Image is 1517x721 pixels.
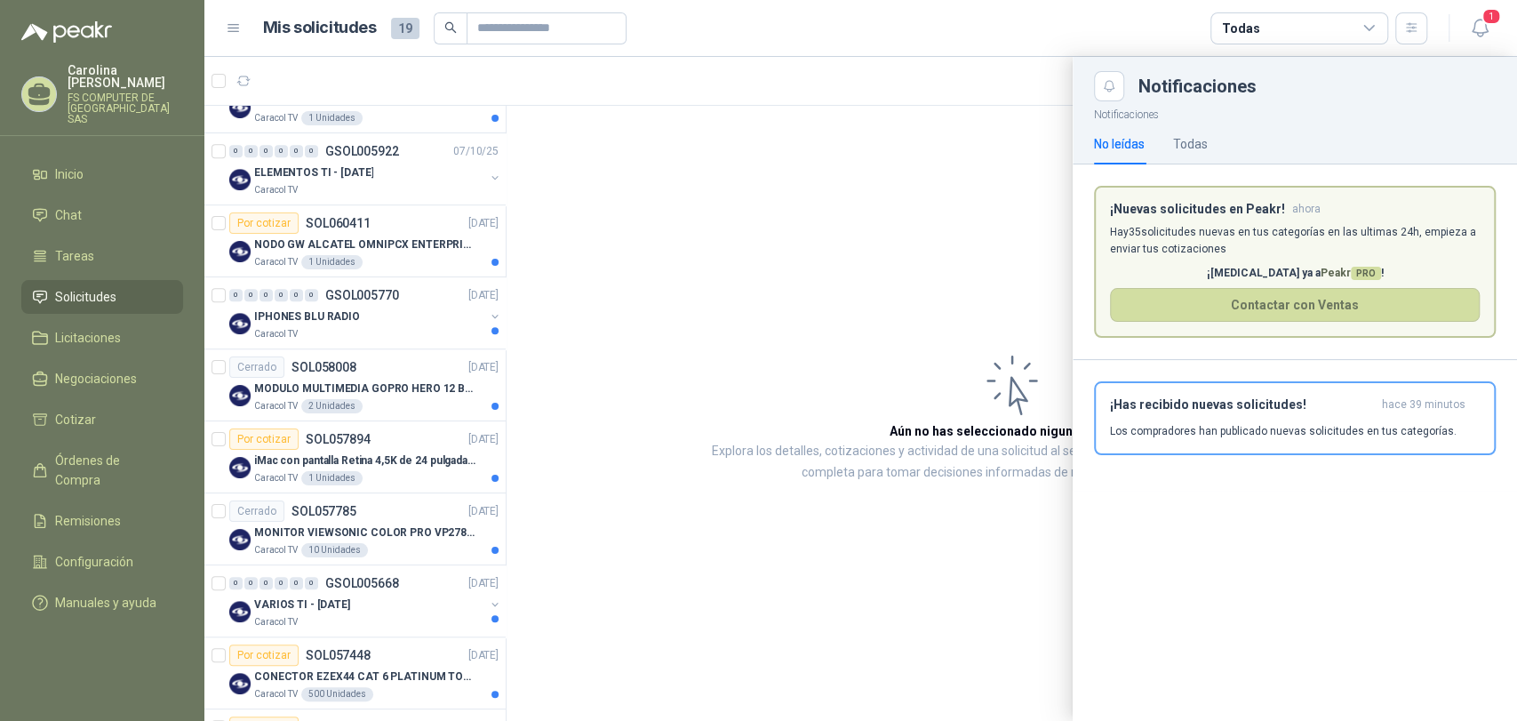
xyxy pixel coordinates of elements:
[21,444,183,497] a: Órdenes de Compra
[21,280,183,314] a: Solicitudes
[68,92,183,124] p: FS COMPUTER DE [GEOGRAPHIC_DATA] SAS
[1292,202,1321,217] span: ahora
[21,403,183,437] a: Cotizar
[1110,202,1285,217] h3: ¡Nuevas solicitudes en Peakr!
[1382,397,1465,413] span: hace 39 minutos
[55,552,133,572] span: Configuración
[1110,423,1457,439] p: Los compradores han publicado nuevas solicitudes en tus categorías.
[1110,397,1375,413] h3: ¡Has recibido nuevas solicitudes!
[1481,8,1501,25] span: 1
[55,593,156,613] span: Manuales y ayuda
[263,15,377,41] h1: Mis solicitudes
[1138,77,1496,95] div: Notificaciones
[68,64,183,89] p: Carolina [PERSON_NAME]
[55,246,94,266] span: Tareas
[21,157,183,191] a: Inicio
[21,362,183,396] a: Negociaciones
[21,239,183,273] a: Tareas
[1094,381,1496,455] button: ¡Has recibido nuevas solicitudes!hace 39 minutos Los compradores han publicado nuevas solicitudes...
[55,511,121,531] span: Remisiones
[55,328,121,348] span: Licitaciones
[55,369,137,389] span: Negociaciones
[1351,267,1381,280] span: PRO
[1094,134,1145,154] div: No leídas
[55,164,84,184] span: Inicio
[55,451,166,490] span: Órdenes de Compra
[444,21,457,34] span: search
[1073,101,1517,124] p: Notificaciones
[1110,265,1480,282] p: ¡[MEDICAL_DATA] ya a !
[21,545,183,579] a: Configuración
[1094,71,1124,101] button: Close
[1110,224,1480,258] p: Hay 35 solicitudes nuevas en tus categorías en las ultimas 24h, empieza a enviar tus cotizaciones
[21,198,183,232] a: Chat
[1173,134,1208,154] div: Todas
[21,21,112,43] img: Logo peakr
[1464,12,1496,44] button: 1
[21,321,183,355] a: Licitaciones
[55,287,116,307] span: Solicitudes
[21,504,183,538] a: Remisiones
[1222,19,1259,38] div: Todas
[55,205,82,225] span: Chat
[1110,288,1480,322] button: Contactar con Ventas
[21,586,183,620] a: Manuales y ayuda
[391,18,419,39] span: 19
[55,410,96,429] span: Cotizar
[1321,267,1381,279] span: Peakr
